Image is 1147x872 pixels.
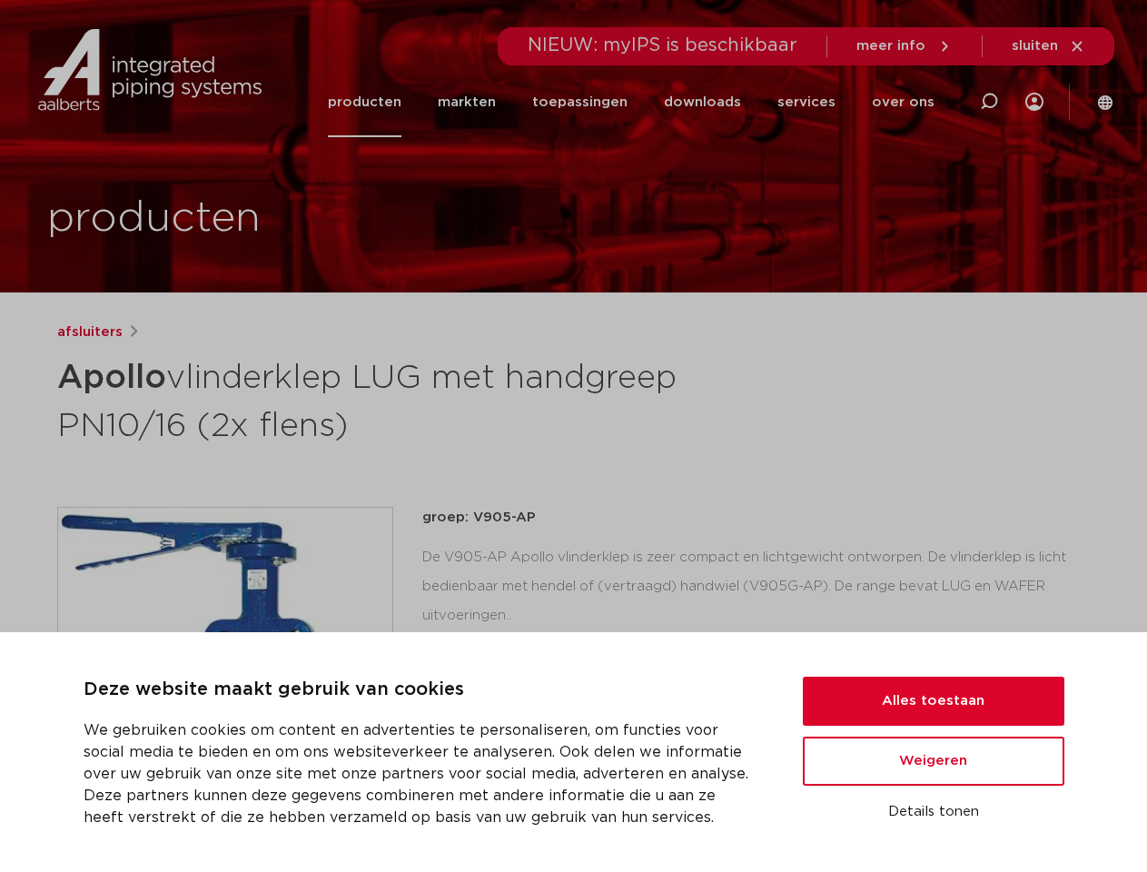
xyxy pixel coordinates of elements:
[328,67,401,137] a: producten
[58,508,392,842] img: Product Image for Apollo vlinderklep LUG met handgreep PN10/16 (2x flens)
[803,797,1064,827] button: Details tonen
[532,67,628,137] a: toepassingen
[438,67,496,137] a: markten
[803,737,1064,786] button: Weigeren
[872,67,934,137] a: over ons
[664,67,741,137] a: downloads
[528,36,797,54] span: NIEUW: myIPS is beschikbaar
[47,190,261,248] h1: producten
[856,38,953,54] a: meer info
[328,67,934,137] nav: Menu
[422,543,1091,725] div: De V905-AP Apollo vlinderklep is zeer compact en lichtgewicht ontworpen. De vlinderklep is licht ...
[84,676,759,705] p: Deze website maakt gebruik van cookies
[57,351,739,449] h1: vlinderklep LUG met handgreep PN10/16 (2x flens)
[57,322,123,343] a: afsluiters
[803,677,1064,726] button: Alles toestaan
[856,39,925,53] span: meer info
[1012,38,1085,54] a: sluiten
[84,719,759,828] p: We gebruiken cookies om content en advertenties te personaliseren, om functies voor social media ...
[777,67,836,137] a: services
[1012,39,1058,53] span: sluiten
[57,362,166,394] strong: Apollo
[422,507,1091,529] p: groep: V905-AP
